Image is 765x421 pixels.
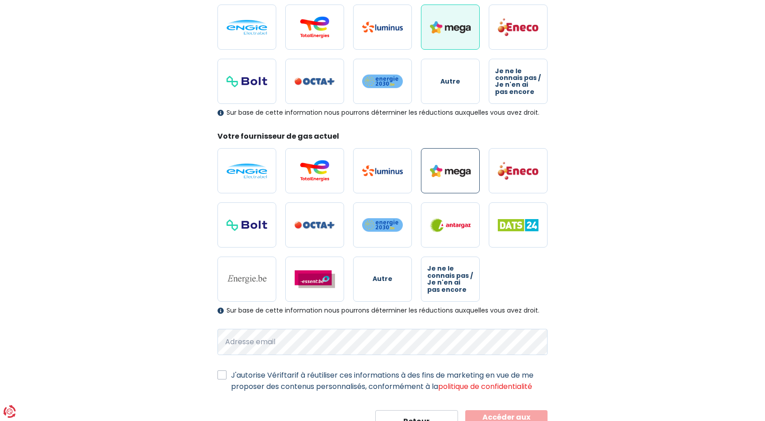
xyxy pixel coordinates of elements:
a: politique de confidentialité [438,381,532,392]
div: Sur base de cette information nous pourrons déterminer les réductions auxquelles vous avez droit. [217,307,548,314]
img: Mega [430,21,471,33]
img: Luminus [362,165,403,176]
img: Octa+ [294,78,335,85]
span: Je ne le connais pas / Je n'en ai pas encore [495,68,541,96]
div: Sur base de cette information nous pourrons déterminer les réductions auxquelles vous avez droit. [217,109,548,117]
img: Antargaz [430,218,471,232]
img: Engie / Electrabel [227,164,267,178]
span: Je ne le connais pas / Je n'en ai pas encore [427,265,473,293]
img: Octa+ [294,221,335,229]
img: Eneco [498,161,538,180]
img: Luminus [362,22,403,33]
img: Bolt [227,76,267,87]
img: Energie.be [227,274,267,284]
img: Bolt [227,220,267,231]
img: Mega [430,165,471,177]
img: Energie2030 [362,74,403,89]
img: Total Energies / Lampiris [294,16,335,38]
legend: Votre fournisseur de gas actuel [217,131,548,145]
img: Energie2030 [362,218,403,232]
img: Total Energies / Lampiris [294,160,335,182]
label: J'autorise Vériftarif à réutiliser ces informations à des fins de marketing en vue de me proposer... [231,370,548,392]
img: Dats 24 [498,219,538,231]
img: Essent [294,270,335,288]
span: Autre [440,78,460,85]
span: Autre [373,276,392,282]
img: Engie / Electrabel [227,20,267,35]
img: Eneco [498,18,538,37]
